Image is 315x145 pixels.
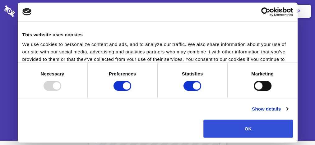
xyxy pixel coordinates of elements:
a: Contact [213,2,242,21]
button: OK [203,120,293,138]
strong: Statistics [182,71,203,76]
a: Login [243,2,270,21]
strong: Preferences [109,71,136,76]
div: We use cookies to personalize content and ads, and to analyze our traffic. We also share informat... [22,41,293,70]
strong: Marketing [251,71,274,76]
a: Show details [252,105,288,113]
strong: Necessary [41,71,64,76]
a: Usercentrics Cookiebot - opens in a new window [239,7,293,16]
div: This website uses cookies [22,31,293,38]
img: logo-wordmark-white-trans-d4663122ce5f474addd5e946df7df03e33cb6a1c49d2221995e7729f52c070b2.svg [4,5,58,17]
img: logo [22,8,32,15]
a: Pricing [144,2,171,21]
